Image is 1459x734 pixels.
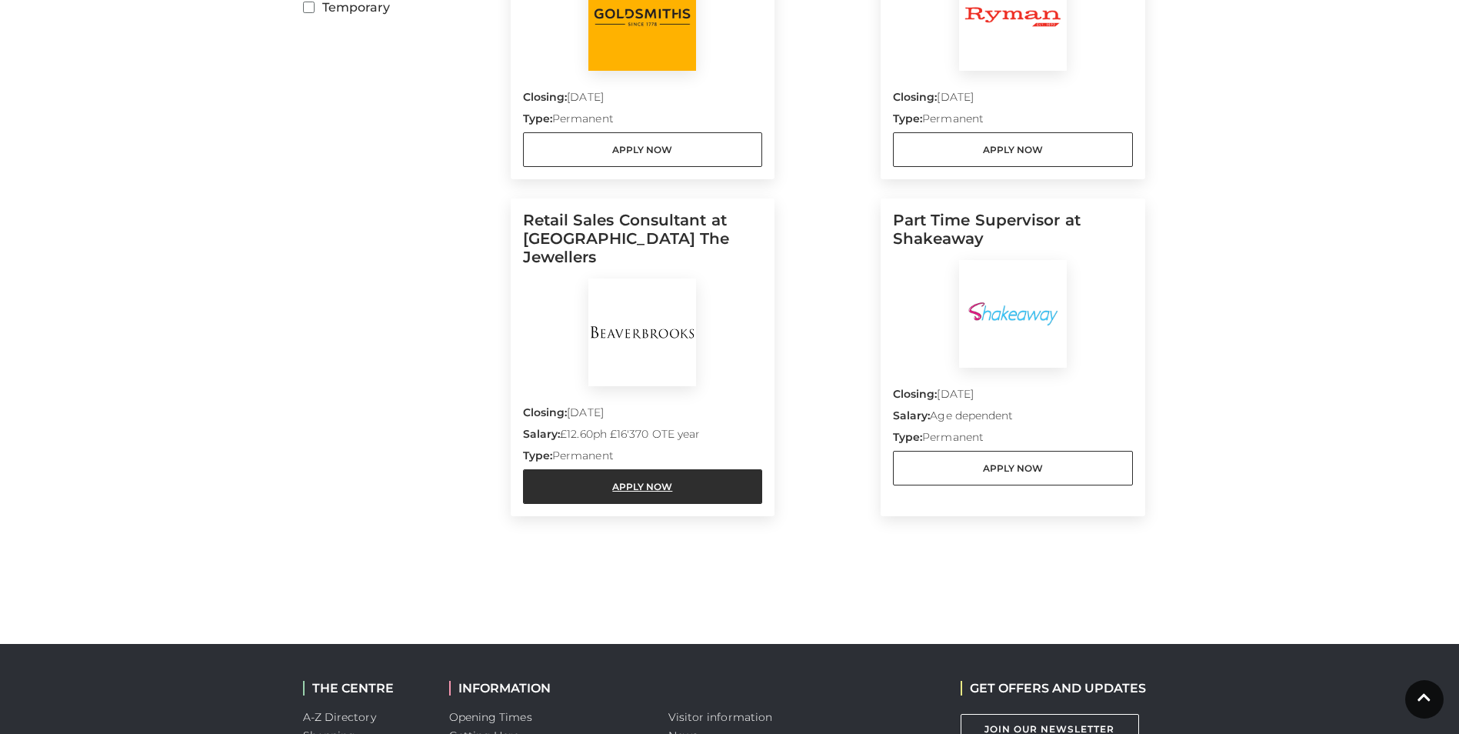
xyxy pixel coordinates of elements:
a: Apply Now [523,469,763,504]
p: [DATE] [893,89,1133,111]
p: £12.60ph £16'370 OTE year [523,426,763,448]
p: [DATE] [893,386,1133,408]
p: Permanent [523,448,763,469]
strong: Closing: [893,90,938,104]
a: Apply Now [523,132,763,167]
strong: Closing: [523,90,568,104]
h2: GET OFFERS AND UPDATES [961,681,1146,696]
a: Apply Now [893,451,1133,485]
p: Permanent [893,111,1133,132]
a: Apply Now [893,132,1133,167]
strong: Closing: [893,387,938,401]
h5: Retail Sales Consultant at [GEOGRAPHIC_DATA] The Jewellers [523,211,763,279]
a: Opening Times [449,710,532,724]
p: Permanent [523,111,763,132]
a: Visitor information [668,710,773,724]
h2: THE CENTRE [303,681,426,696]
strong: Closing: [523,405,568,419]
strong: Type: [523,112,552,125]
p: [DATE] [523,405,763,426]
a: A-Z Directory [303,710,376,724]
strong: Type: [893,430,922,444]
p: Permanent [893,429,1133,451]
strong: Type: [523,449,552,462]
p: Age dependent [893,408,1133,429]
h2: INFORMATION [449,681,645,696]
h5: Part Time Supervisor at Shakeaway [893,211,1133,260]
img: BeaverBrooks The Jewellers [588,279,696,386]
p: [DATE] [523,89,763,111]
strong: Type: [893,112,922,125]
strong: Salary: [893,409,931,422]
img: Shakeaway [959,260,1067,368]
strong: Salary: [523,427,561,441]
